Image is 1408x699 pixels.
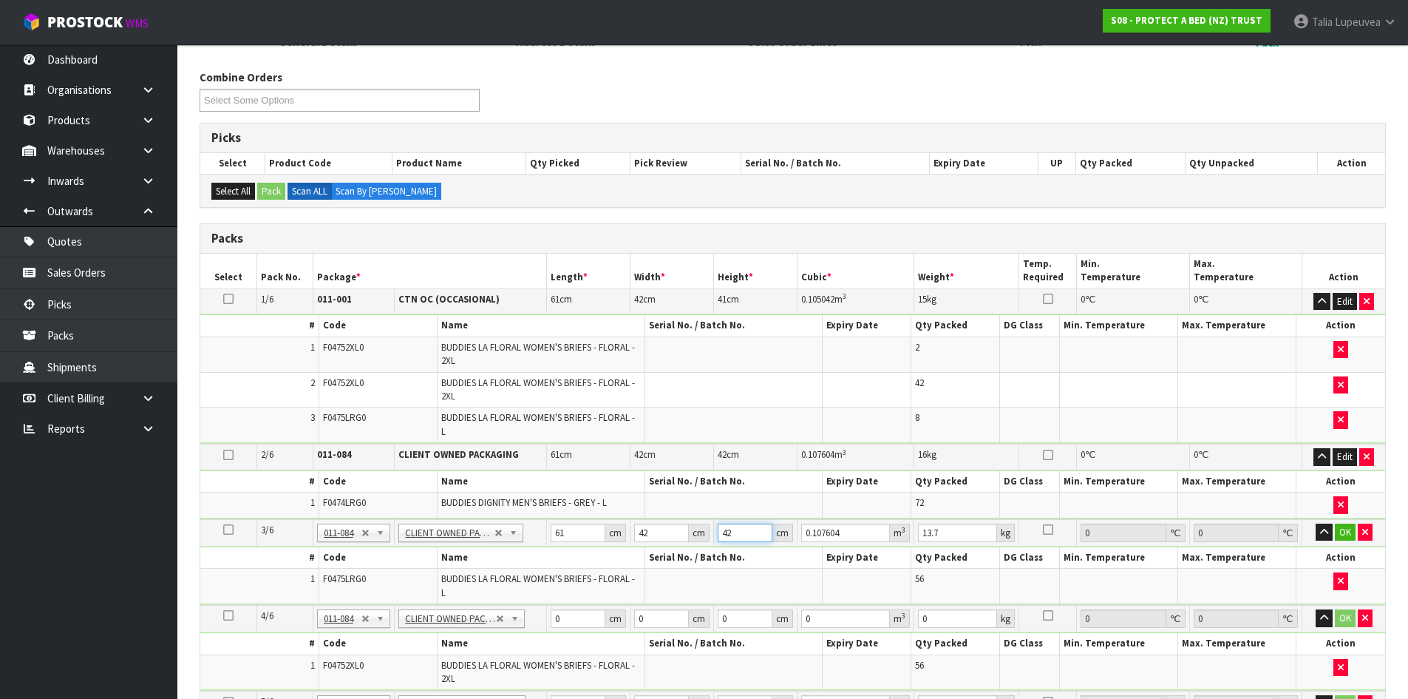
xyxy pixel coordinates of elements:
[689,524,710,542] div: cm
[200,633,319,655] th: #
[313,254,546,288] th: Package
[324,610,362,628] span: 011-084
[911,471,1000,493] th: Qty Packed
[441,376,635,402] span: BUDDIES LA FLORAL WOMEN'S BRIEFS - FLORAL - 2XL
[689,609,710,628] div: cm
[310,659,315,672] span: 1
[630,444,713,470] td: cm
[797,288,914,314] td: m
[211,183,255,200] button: Select All
[392,153,526,174] th: Product Name
[398,293,500,305] strong: CTN OC (OCCASIONAL)
[405,524,494,542] span: CLIENT OWNED PACKAGING
[911,633,1000,655] th: Qty Packed
[902,525,905,535] sup: 3
[1318,153,1385,174] th: Action
[801,448,834,461] span: 0.107604
[718,293,727,305] span: 41
[265,153,392,174] th: Product Code
[323,341,364,354] span: F04752XL0
[323,659,364,672] span: F04752XL0
[797,444,914,470] td: m
[1335,15,1381,29] span: Lupeuvea
[1333,448,1357,466] button: Edit
[310,496,315,509] span: 1
[1166,524,1186,542] div: ℃
[551,293,560,305] span: 61
[797,254,914,288] th: Cubic
[1103,9,1271,33] a: S08 - PROTECT A BED (NZ) TRUST
[310,341,315,354] span: 1
[1166,609,1186,628] div: ℃
[1189,288,1302,314] td: ℃
[823,547,911,569] th: Expiry Date
[441,659,635,685] span: BUDDIES LA FLORAL WOMEN'S BRIEFS - FLORAL - 2XL
[126,16,149,30] small: WMS
[323,496,366,509] span: F0474LRG0
[1075,153,1185,174] th: Qty Packed
[441,411,635,437] span: BUDDIES LA FLORAL WOMEN'S BRIEFS - FLORAL - L
[261,609,273,622] span: 4/6
[200,254,256,288] th: Select
[261,293,273,305] span: 1/6
[915,341,919,354] span: 2
[1111,14,1262,27] strong: S08 - PROTECT A BED (NZ) TRUST
[915,496,924,509] span: 72
[1000,315,1059,337] th: DG Class
[1312,15,1333,29] span: Talia
[323,411,366,424] span: F0475LRG0
[1177,547,1296,569] th: Max. Temperature
[323,573,366,585] span: F0475LRG0
[1177,315,1296,337] th: Max. Temperature
[1081,293,1085,305] span: 0
[914,288,1018,314] td: kg
[310,376,315,389] span: 2
[200,153,265,174] th: Select
[438,547,645,569] th: Name
[634,293,643,305] span: 42
[546,254,630,288] th: Length
[1000,471,1059,493] th: DG Class
[256,254,313,288] th: Pack No.
[911,315,1000,337] th: Qty Packed
[438,315,645,337] th: Name
[902,611,905,621] sup: 3
[22,13,41,31] img: cube-alt.png
[918,448,927,461] span: 16
[1077,254,1189,288] th: Min. Temperature
[823,315,911,337] th: Expiry Date
[319,547,437,569] th: Code
[823,633,911,655] th: Expiry Date
[915,659,924,672] span: 56
[772,609,793,628] div: cm
[645,315,822,337] th: Serial No. / Batch No.
[630,288,713,314] td: cm
[546,444,630,470] td: cm
[718,448,727,461] span: 42
[551,448,560,461] span: 61
[911,547,1000,569] th: Qty Packed
[645,633,822,655] th: Serial No. / Batch No.
[331,183,441,200] label: Scan By [PERSON_NAME]
[319,471,437,493] th: Code
[1177,471,1296,493] th: Max. Temperature
[713,254,797,288] th: Height
[317,293,352,305] strong: 011-001
[438,471,645,493] th: Name
[546,288,630,314] td: cm
[1059,315,1177,337] th: Min. Temperature
[319,633,437,655] th: Code
[1077,444,1189,470] td: ℃
[914,254,1018,288] th: Weight
[317,448,352,461] strong: 011-084
[324,524,362,542] span: 011-084
[713,288,797,314] td: cm
[398,448,519,461] strong: CLIENT OWNED PACKAGING
[405,610,496,628] span: CLIENT OWNED PACKAGING
[914,444,1018,470] td: kg
[645,471,822,493] th: Serial No. / Batch No.
[526,153,630,174] th: Qty Picked
[1333,293,1357,311] button: Edit
[1302,254,1385,288] th: Action
[1185,153,1317,174] th: Qty Unpacked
